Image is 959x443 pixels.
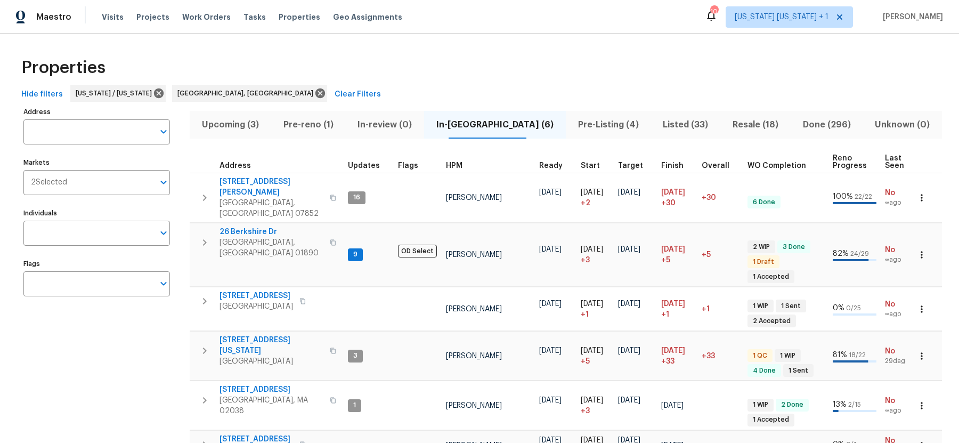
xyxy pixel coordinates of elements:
[220,198,323,219] span: [GEOGRAPHIC_DATA], [GEOGRAPHIC_DATA] 07852
[156,175,171,190] button: Open
[777,302,805,311] span: 1 Sent
[23,109,170,115] label: Address
[348,162,380,170] span: Updates
[661,162,684,170] span: Finish
[749,400,773,409] span: 1 WIP
[278,117,339,132] span: Pre-reno (1)
[581,162,609,170] div: Actual renovation start date
[576,173,614,222] td: Project started 2 days late
[885,357,914,366] span: 29d ago
[572,117,645,132] span: Pre-Listing (4)
[182,12,231,22] span: Work Orders
[797,117,857,132] span: Done (296)
[581,406,590,416] span: + 3
[618,189,640,196] span: [DATE]
[784,366,812,375] span: 1 Sent
[539,189,562,196] span: [DATE]
[778,243,809,252] span: 3 Done
[661,162,693,170] div: Projected renovation finish date
[220,356,323,367] span: [GEOGRAPHIC_DATA]
[539,347,562,355] span: [DATE]
[833,401,847,408] span: 13 %
[697,223,743,287] td: 5 day(s) past target finish date
[661,356,674,367] span: +33
[833,351,847,359] span: 81 %
[697,287,743,331] td: 1 day(s) past target finish date
[581,198,590,208] span: + 2
[581,300,603,308] span: [DATE]
[36,12,71,22] span: Maestro
[243,13,266,21] span: Tasks
[657,117,714,132] span: Listed (33)
[697,173,743,222] td: 30 day(s) past target finish date
[710,6,718,17] div: 10
[661,347,685,355] span: [DATE]
[749,366,780,375] span: 4 Done
[618,246,640,253] span: [DATE]
[661,309,669,320] span: +1
[21,62,105,73] span: Properties
[330,85,385,104] button: Clear Filters
[446,251,502,259] span: [PERSON_NAME]
[657,223,697,287] td: Scheduled to finish 5 day(s) late
[702,305,710,313] span: +1
[661,198,676,208] span: +30
[618,300,640,308] span: [DATE]
[539,246,562,253] span: [DATE]
[220,227,323,237] span: 26 Berkshire Dr
[581,309,589,320] span: + 1
[833,304,844,312] span: 0 %
[618,347,640,355] span: [DATE]
[661,255,670,265] span: +5
[102,12,124,22] span: Visits
[833,250,849,257] span: 82 %
[885,310,914,319] span: ∞ ago
[70,85,166,102] div: [US_STATE] / [US_STATE]
[879,12,943,22] span: [PERSON_NAME]
[735,12,828,22] span: [US_STATE] [US_STATE] + 1
[220,291,293,301] span: [STREET_ADDRESS]
[446,402,502,409] span: [PERSON_NAME]
[539,300,562,308] span: [DATE]
[539,162,563,170] span: Ready
[661,246,685,253] span: [DATE]
[749,243,774,252] span: 2 WIP
[23,210,170,216] label: Individuals
[885,396,914,406] span: No
[398,162,418,170] span: Flags
[749,415,793,424] span: 1 Accepted
[581,347,603,355] span: [DATE]
[848,401,861,408] span: 2 / 15
[657,332,697,381] td: Scheduled to finish 33 day(s) late
[177,88,318,99] span: [GEOGRAPHIC_DATA], [GEOGRAPHIC_DATA]
[749,198,779,207] span: 6 Done
[349,193,364,202] span: 16
[446,352,502,360] span: [PERSON_NAME]
[220,335,323,356] span: [STREET_ADDRESS][US_STATE]
[220,384,323,395] span: [STREET_ADDRESS]
[702,162,739,170] div: Days past target finish date
[581,397,603,404] span: [DATE]
[855,194,872,200] span: 22 / 22
[749,317,795,326] span: 2 Accepted
[885,346,914,357] span: No
[136,12,169,22] span: Projects
[749,302,773,311] span: 1 WIP
[661,402,684,409] span: [DATE]
[279,12,320,22] span: Properties
[702,251,711,259] span: +5
[156,225,171,240] button: Open
[885,255,914,264] span: ∞ ago
[618,162,643,170] span: Target
[196,117,265,132] span: Upcoming (3)
[23,159,170,166] label: Markets
[747,162,806,170] span: WO Completion
[446,305,502,313] span: [PERSON_NAME]
[349,401,360,410] span: 1
[618,162,653,170] div: Target renovation project end date
[349,250,362,259] span: 9
[618,397,640,404] span: [DATE]
[335,88,381,101] span: Clear Filters
[657,173,697,222] td: Scheduled to finish 30 day(s) late
[576,332,614,381] td: Project started 5 days late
